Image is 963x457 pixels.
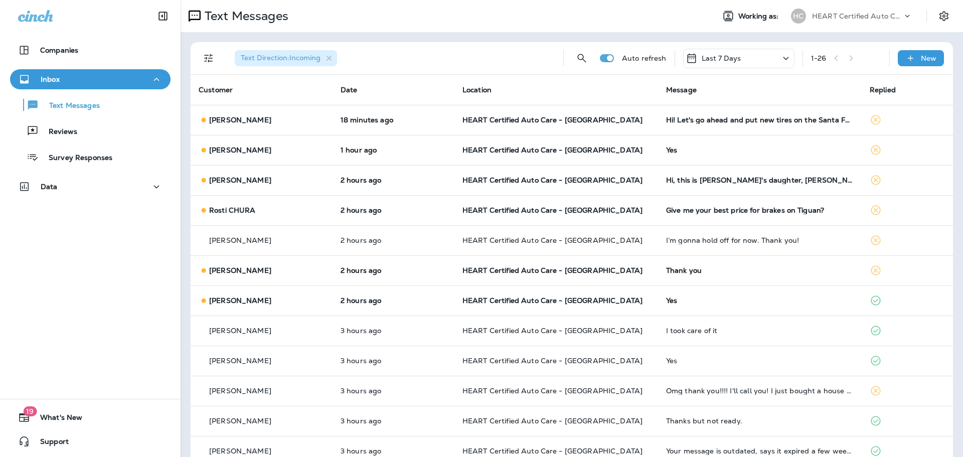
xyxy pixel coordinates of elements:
p: Oct 13, 2025 01:05 PM [341,146,446,154]
p: Oct 13, 2025 11:42 AM [341,206,446,214]
span: HEART Certified Auto Care - [GEOGRAPHIC_DATA] [462,356,643,365]
div: 1 - 26 [811,54,827,62]
p: Oct 13, 2025 11:25 AM [341,266,446,274]
p: Oct 13, 2025 10:38 AM [341,417,446,425]
p: Text Messages [201,9,288,24]
span: HEART Certified Auto Care - [GEOGRAPHIC_DATA] [462,266,643,275]
div: I’m gonna hold off for now. Thank you! [666,236,854,244]
p: Survey Responses [39,154,112,163]
p: [PERSON_NAME] [209,236,271,244]
p: [PERSON_NAME] [209,327,271,335]
p: Oct 13, 2025 10:50 AM [341,357,446,365]
div: Your message is outdated, says it expired a few weeks ago [666,447,854,455]
div: HC [791,9,806,24]
span: HEART Certified Auto Care - [GEOGRAPHIC_DATA] [462,236,643,245]
button: Text Messages [10,94,171,115]
span: Support [30,437,69,449]
p: Data [41,183,58,191]
span: HEART Certified Auto Care - [GEOGRAPHIC_DATA] [462,176,643,185]
button: Survey Responses [10,146,171,168]
span: HEART Certified Auto Care - [GEOGRAPHIC_DATA] [462,145,643,155]
p: New [921,54,936,62]
div: Give me your best price for brakes on Tiguan? [666,206,854,214]
span: Text Direction : Incoming [241,53,320,62]
p: [PERSON_NAME] [209,417,271,425]
p: Reviews [39,127,77,137]
span: Replied [870,85,896,94]
button: Search Messages [572,48,592,68]
button: Reviews [10,120,171,141]
div: Hi! Let's go ahead and put new tires on the Santa Fe. What do you have available this week? [666,116,854,124]
span: Customer [199,85,233,94]
p: [PERSON_NAME] [209,146,271,154]
span: HEART Certified Auto Care - [GEOGRAPHIC_DATA] [462,386,643,395]
p: HEART Certified Auto Care [812,12,902,20]
p: [PERSON_NAME] [209,266,271,274]
div: Hi, this is Paul's daughter, Kaelah. I also use your services so feel free to keep my number in a... [666,176,854,184]
button: Filters [199,48,219,68]
span: 19 [23,406,37,416]
div: Text Direction:Incoming [235,50,337,66]
p: Companies [40,46,78,54]
span: HEART Certified Auto Care - [GEOGRAPHIC_DATA] [462,326,643,335]
p: [PERSON_NAME] [209,357,271,365]
p: Oct 13, 2025 11:46 AM [341,176,446,184]
p: Last 7 Days [702,54,741,62]
span: Date [341,85,358,94]
span: HEART Certified Auto Care - [GEOGRAPHIC_DATA] [462,446,643,455]
span: HEART Certified Auto Care - [GEOGRAPHIC_DATA] [462,115,643,124]
p: Oct 13, 2025 10:49 AM [341,387,446,395]
button: Support [10,431,171,451]
div: I took care of it [666,327,854,335]
button: Collapse Sidebar [149,6,177,26]
span: What's New [30,413,82,425]
button: Companies [10,40,171,60]
span: Working as: [738,12,781,21]
span: HEART Certified Auto Care - [GEOGRAPHIC_DATA] [462,296,643,305]
div: Yes [666,296,854,304]
p: Inbox [41,75,60,83]
p: Auto refresh [622,54,667,62]
span: HEART Certified Auto Care - [GEOGRAPHIC_DATA] [462,206,643,215]
span: HEART Certified Auto Care - [GEOGRAPHIC_DATA] [462,416,643,425]
p: Oct 13, 2025 10:36 AM [341,447,446,455]
p: [PERSON_NAME] [209,296,271,304]
p: [PERSON_NAME] [209,447,271,455]
span: Location [462,85,492,94]
span: Message [666,85,697,94]
p: Oct 13, 2025 10:51 AM [341,327,446,335]
button: Settings [935,7,953,25]
p: Text Messages [39,101,100,111]
p: [PERSON_NAME] [209,176,271,184]
p: Rosti CHURA [209,206,256,214]
button: Data [10,177,171,197]
div: Thank you [666,266,854,274]
p: Oct 13, 2025 01:55 PM [341,116,446,124]
div: Yes [666,146,854,154]
p: Oct 13, 2025 11:40 AM [341,236,446,244]
button: Inbox [10,69,171,89]
p: Oct 13, 2025 11:18 AM [341,296,446,304]
button: 19What's New [10,407,171,427]
div: Omg thank you!!!! I'll call you! I just bought a house and anything helps! [666,387,854,395]
p: [PERSON_NAME] [209,387,271,395]
p: [PERSON_NAME] [209,116,271,124]
div: Thanks but not ready. [666,417,854,425]
div: Yes [666,357,854,365]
